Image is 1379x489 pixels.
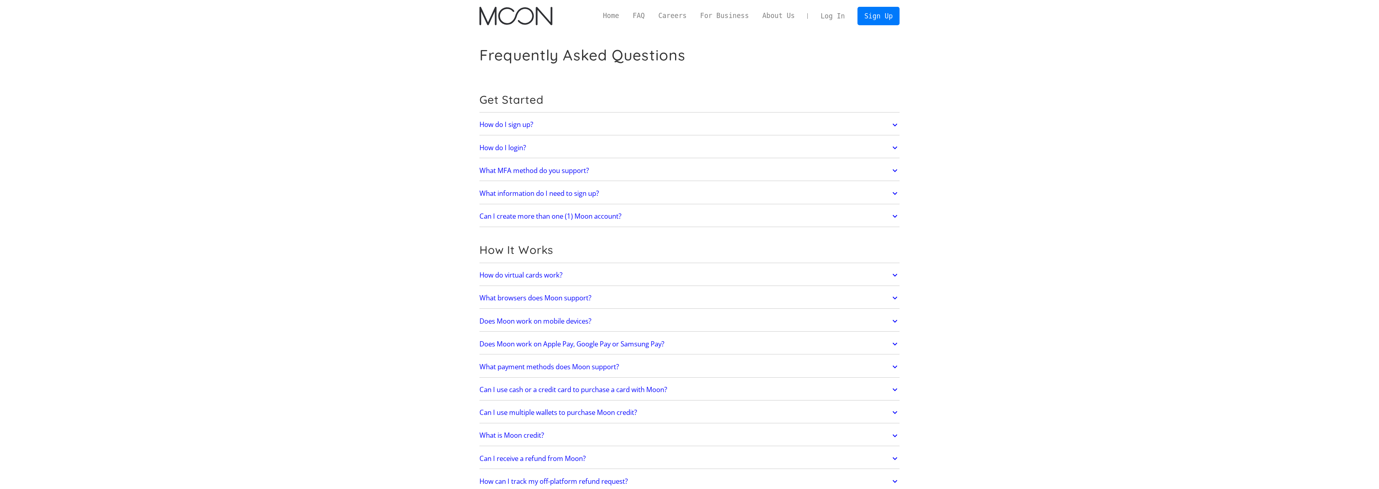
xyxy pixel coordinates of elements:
[479,271,562,279] h2: How do virtual cards work?
[479,317,591,325] h2: Does Moon work on mobile devices?
[479,7,552,25] img: Moon Logo
[479,363,619,371] h2: What payment methods does Moon support?
[479,7,552,25] a: home
[479,290,900,306] a: What browsers does Moon support?
[479,450,900,467] a: Can I receive a refund from Moon?
[479,144,526,152] h2: How do I login?
[479,208,900,225] a: Can I create more than one (1) Moon account?
[479,162,900,179] a: What MFA method do you support?
[479,93,900,107] h2: Get Started
[479,185,900,202] a: What information do I need to sign up?
[479,477,628,485] h2: How can I track my off-platform refund request?
[479,189,599,197] h2: What information do I need to sign up?
[479,386,667,394] h2: Can I use cash or a credit card to purchase a card with Moon?
[651,11,693,21] a: Careers
[479,455,586,463] h2: Can I receive a refund from Moon?
[479,431,544,439] h2: What is Moon credit?
[479,358,900,375] a: What payment methods does Moon support?
[479,427,900,444] a: What is Moon credit?
[479,381,900,398] a: Can I use cash or a credit card to purchase a card with Moon?
[596,11,626,21] a: Home
[857,7,899,25] a: Sign Up
[479,167,589,175] h2: What MFA method do you support?
[479,340,664,348] h2: Does Moon work on Apple Pay, Google Pay or Samsung Pay?
[479,313,900,330] a: Does Moon work on mobile devices?
[479,139,900,156] a: How do I login?
[479,267,900,284] a: How do virtual cards work?
[479,404,900,421] a: Can I use multiple wallets to purchase Moon credit?
[694,11,756,21] a: For Business
[479,243,900,257] h2: How It Works
[814,7,851,25] a: Log In
[479,409,637,417] h2: Can I use multiple wallets to purchase Moon credit?
[479,336,900,352] a: Does Moon work on Apple Pay, Google Pay or Samsung Pay?
[479,212,621,220] h2: Can I create more than one (1) Moon account?
[479,294,591,302] h2: What browsers does Moon support?
[479,46,685,64] h1: Frequently Asked Questions
[626,11,651,21] a: FAQ
[479,121,533,129] h2: How do I sign up?
[479,117,900,133] a: How do I sign up?
[756,11,802,21] a: About Us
